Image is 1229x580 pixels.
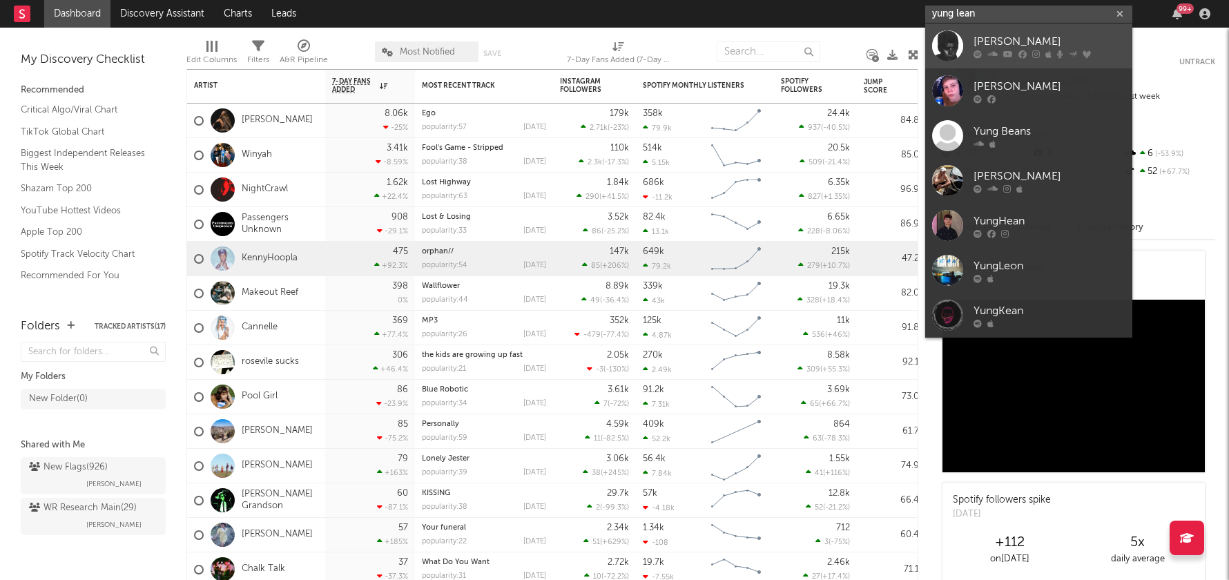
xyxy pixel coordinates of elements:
[397,385,408,394] div: 86
[643,420,664,429] div: 409k
[29,391,88,407] div: New Folder ( 0 )
[801,399,850,408] div: ( )
[827,213,850,222] div: 6.65k
[864,285,919,302] div: 82.0
[387,144,408,153] div: 3.41k
[398,523,408,532] div: 57
[422,296,468,304] div: popularity: 44
[374,261,408,270] div: +92.3 %
[591,262,600,270] span: 85
[422,469,467,476] div: popularity: 39
[377,468,408,477] div: +163 %
[806,366,820,374] span: 309
[705,138,767,173] svg: Chart title
[705,173,767,207] svg: Chart title
[574,330,629,339] div: ( )
[422,420,546,428] div: Personally
[864,354,919,371] div: 92.1
[606,282,629,291] div: 8.89k
[95,323,166,330] button: Tracked Artists(17)
[602,262,627,270] span: +206 %
[422,524,466,532] a: Your funeral
[590,124,608,132] span: 2.71k
[610,247,629,256] div: 147k
[21,203,152,218] a: YouTube Hottest Videos
[422,110,436,117] a: Ego
[422,490,546,497] div: KISSING
[705,104,767,138] svg: Chart title
[523,158,546,166] div: [DATE]
[813,435,822,443] span: 63
[422,227,467,235] div: popularity: 33
[827,385,850,394] div: 3.69k
[21,52,166,68] div: My Discovery Checklist
[953,493,1051,507] div: Spotify followers spike
[601,193,627,201] span: +41.5 %
[422,317,438,325] a: MP3
[400,48,455,57] span: Most Notified
[242,287,298,299] a: Makeout Reef
[422,144,546,152] div: Fool's Game - Stripped
[374,330,408,339] div: +77.4 %
[422,179,546,186] div: Lost Highway
[422,144,503,152] a: Fool's Game - Stripped
[393,247,408,256] div: 475
[606,454,629,463] div: 3.06k
[385,109,408,118] div: 8.06k
[21,82,166,99] div: Recommended
[523,193,546,200] div: [DATE]
[29,500,137,516] div: WR Research Main ( 29 )
[643,178,664,187] div: 686k
[925,113,1132,158] a: Yung Beans
[807,262,820,270] span: 279
[247,35,269,75] div: Filters
[583,331,601,339] span: -479
[587,365,629,374] div: ( )
[523,331,546,338] div: [DATE]
[608,213,629,222] div: 3.52k
[705,518,767,552] svg: Chart title
[643,434,670,443] div: 52.2k
[422,331,467,338] div: popularity: 26
[242,149,272,161] a: Winyah
[798,261,850,270] div: ( )
[643,282,663,291] div: 339k
[422,559,490,566] a: What Do You Want
[829,454,850,463] div: 1.55k
[523,262,546,269] div: [DATE]
[374,192,408,201] div: +22.4 %
[377,434,408,443] div: -75.2 %
[809,159,822,166] span: 509
[583,468,629,477] div: ( )
[864,389,919,405] div: 73.0
[422,434,467,442] div: popularity: 59
[643,351,663,360] div: 270k
[86,516,142,533] span: [PERSON_NAME]
[242,213,318,236] a: Passengers Unknown
[186,52,237,68] div: Edit Columns
[86,476,142,492] span: [PERSON_NAME]
[799,123,850,132] div: ( )
[604,159,627,166] span: -17.3 %
[925,6,1132,23] input: Search for artists
[392,282,408,291] div: 398
[807,228,820,235] span: 228
[242,489,318,512] a: [PERSON_NAME] Grandson
[422,193,467,200] div: popularity: 63
[590,297,600,304] span: 49
[422,179,471,186] a: Lost Highway
[422,248,454,255] a: orphan//
[422,365,466,373] div: popularity: 21
[864,423,919,440] div: 61.7
[397,489,408,498] div: 60
[560,77,608,94] div: Instagram Followers
[1123,163,1215,181] div: 52
[798,226,850,235] div: ( )
[242,184,288,195] a: NightCrawl
[643,193,672,202] div: -11.2k
[422,420,459,428] a: Personally
[523,227,546,235] div: [DATE]
[806,297,820,304] span: 328
[592,228,601,235] span: 86
[422,455,546,463] div: Lonely Jester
